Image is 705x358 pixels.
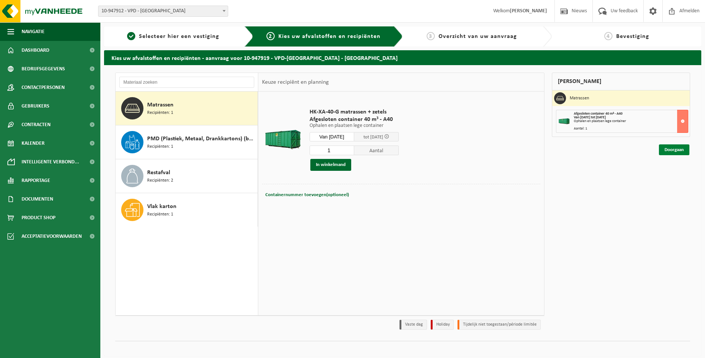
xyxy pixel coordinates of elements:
[22,227,82,246] span: Acceptatievoorwaarden
[22,78,65,97] span: Contactpersonen
[116,125,258,159] button: PMD (Plastiek, Metaal, Drankkartons) (bedrijven) Recipiënten: 1
[147,202,177,211] span: Vlak karton
[22,41,49,60] span: Dashboard
[659,144,689,155] a: Doorgaan
[127,32,135,40] span: 1
[265,190,350,200] button: Containernummer toevoegen(optioneel)
[258,73,333,92] div: Keuze recipiënt en planning
[147,211,173,218] span: Recipiënten: 1
[363,135,383,140] span: tot [DATE]
[98,6,228,16] span: 10-947912 - VPD - ASSE
[22,60,65,78] span: Bedrijfsgegevens
[265,192,349,197] span: Containernummer toevoegen(optioneel)
[354,146,399,155] span: Aantal
[427,32,435,40] span: 3
[22,134,45,153] span: Kalender
[570,92,589,104] h3: Matrassen
[139,33,219,39] span: Selecteer hier een vestiging
[98,6,228,17] span: 10-947912 - VPD - ASSE
[616,33,649,39] span: Bevestiging
[22,153,79,171] span: Intelligente verbond...
[278,33,381,39] span: Kies uw afvalstoffen en recipiënten
[22,190,53,208] span: Documenten
[310,132,354,141] input: Selecteer datum
[552,73,690,90] div: [PERSON_NAME]
[147,100,174,109] span: Matrassen
[266,32,275,40] span: 2
[147,143,173,150] span: Recipiënten: 1
[116,92,258,125] button: Matrassen Recipiënten: 1
[439,33,517,39] span: Overzicht van uw aanvraag
[116,159,258,193] button: Restafval Recipiënten: 2
[22,115,51,134] span: Contracten
[310,159,351,171] button: In winkelmand
[574,127,688,131] div: Aantal: 1
[147,168,170,177] span: Restafval
[147,109,173,116] span: Recipiënten: 1
[108,32,239,41] a: 1Selecteer hier een vestiging
[116,193,258,227] button: Vlak karton Recipiënten: 1
[604,32,612,40] span: 4
[147,177,173,184] span: Recipiënten: 2
[22,208,55,227] span: Product Shop
[574,112,622,116] span: Afgesloten container 40 m³ - A40
[22,22,45,41] span: Navigatie
[310,123,399,128] p: Ophalen en plaatsen lege container
[510,8,547,14] strong: [PERSON_NAME]
[574,119,688,123] div: Ophalen en plaatsen lege container
[147,134,256,143] span: PMD (Plastiek, Metaal, Drankkartons) (bedrijven)
[310,116,399,123] span: Afgesloten container 40 m³ - A40
[574,115,606,119] strong: Van [DATE] tot [DATE]
[119,77,254,88] input: Materiaal zoeken
[431,320,454,330] li: Holiday
[22,97,49,115] span: Gebruikers
[457,320,541,330] li: Tijdelijk niet toegestaan/période limitée
[400,320,427,330] li: Vaste dag
[104,50,701,65] h2: Kies uw afvalstoffen en recipiënten - aanvraag voor 10-947919 - VPD-[GEOGRAPHIC_DATA] - [GEOGRAPH...
[310,108,399,116] span: HK-XA-40-G matrassen + zetels
[22,171,50,190] span: Rapportage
